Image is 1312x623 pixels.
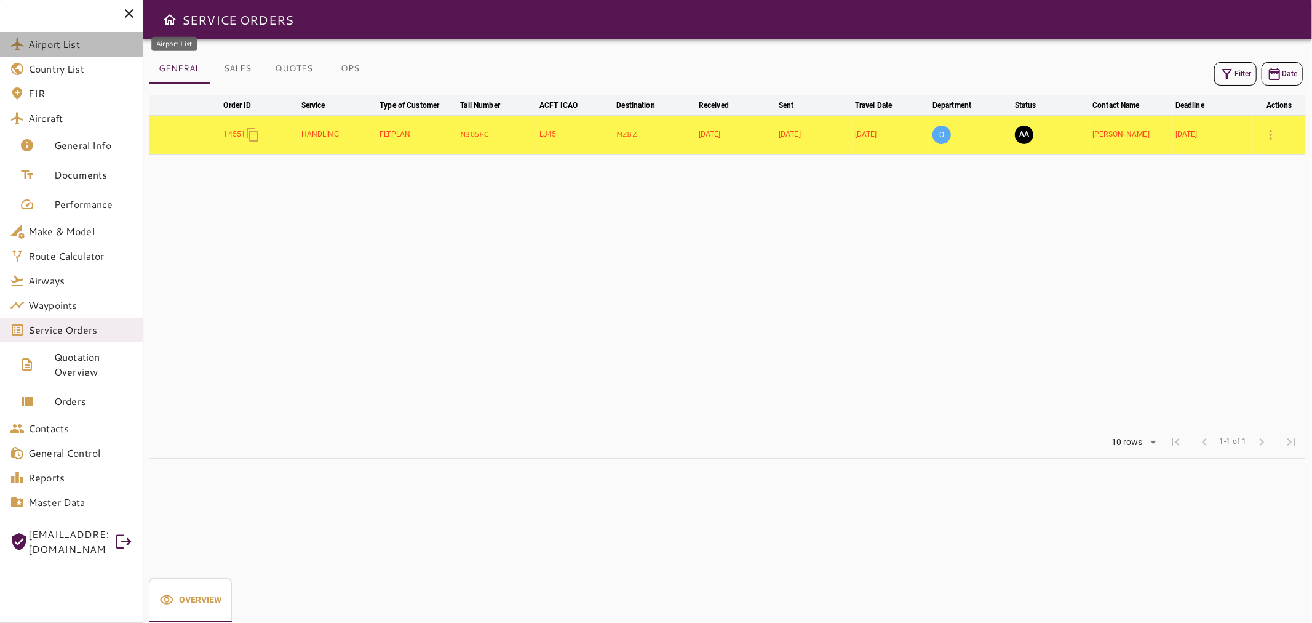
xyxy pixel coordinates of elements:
[149,54,378,84] div: basic tabs example
[224,129,246,140] p: 14551
[149,578,232,622] div: basic tabs example
[28,86,133,101] span: FIR
[54,350,133,379] span: Quotation Overview
[28,323,133,337] span: Service Orders
[380,98,455,113] span: Type of Customer
[1173,115,1253,154] td: [DATE]
[699,98,745,113] span: Received
[149,578,232,622] button: Overview
[28,62,133,76] span: Country List
[380,98,439,113] div: Type of Customer
[1090,115,1173,154] td: [PERSON_NAME]
[1161,427,1190,457] span: First Page
[210,54,265,84] button: SALES
[28,527,108,557] span: [EMAIL_ADDRESS][DOMAIN_NAME]
[855,98,892,113] div: Travel Date
[1015,98,1052,113] span: Status
[779,98,810,113] span: Sent
[616,98,670,113] span: Destination
[54,197,133,212] span: Performance
[537,115,614,154] td: LJ45
[1092,98,1140,113] div: Contact Name
[699,98,729,113] div: Received
[616,129,694,140] p: MZBZ
[224,98,252,113] div: Order ID
[1108,437,1146,448] div: 10 rows
[855,98,908,113] span: Travel Date
[54,167,133,182] span: Documents
[539,98,578,113] div: ACFT ICAO
[1092,98,1156,113] span: Contact Name
[28,495,133,510] span: Master Data
[1103,433,1161,452] div: 10 rows
[299,115,378,154] td: HANDLING
[932,98,971,113] div: Department
[460,98,515,113] span: Tail Number
[1262,62,1303,86] button: Date
[28,37,133,52] span: Airport List
[1190,427,1220,457] span: Previous Page
[301,98,325,113] div: Service
[157,7,182,32] button: Open drawer
[932,98,987,113] span: Department
[1220,436,1247,448] span: 1-1 of 1
[776,115,853,154] td: [DATE]
[151,37,197,51] div: Airport List
[301,98,341,113] span: Service
[149,54,210,84] button: GENERAL
[224,98,268,113] span: Order ID
[460,98,499,113] div: Tail Number
[1276,427,1306,457] span: Last Page
[265,54,322,84] button: QUOTES
[377,115,458,154] td: FLTPLAN
[54,394,133,409] span: Orders
[28,470,133,485] span: Reports
[932,126,951,144] p: O
[28,111,133,126] span: Aircraft
[1175,98,1204,113] div: Deadline
[539,98,594,113] span: ACFT ICAO
[696,115,776,154] td: [DATE]
[1247,427,1276,457] span: Next Page
[460,129,535,140] p: N305FC
[28,446,133,460] span: General Control
[853,115,930,154] td: [DATE]
[28,249,133,263] span: Route Calculator
[322,54,378,84] button: OPS
[28,298,133,313] span: Waypoints
[616,98,654,113] div: Destination
[28,273,133,288] span: Airways
[28,224,133,239] span: Make & Model
[54,138,133,153] span: General Info
[1214,62,1257,86] button: Filter
[182,10,293,30] h6: SERVICE ORDERS
[28,421,133,436] span: Contacts
[779,98,794,113] div: Sent
[1015,98,1036,113] div: Status
[1175,98,1220,113] span: Deadline
[1256,120,1286,150] button: Details
[1015,126,1033,144] button: AWAITING ASSIGNMENT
